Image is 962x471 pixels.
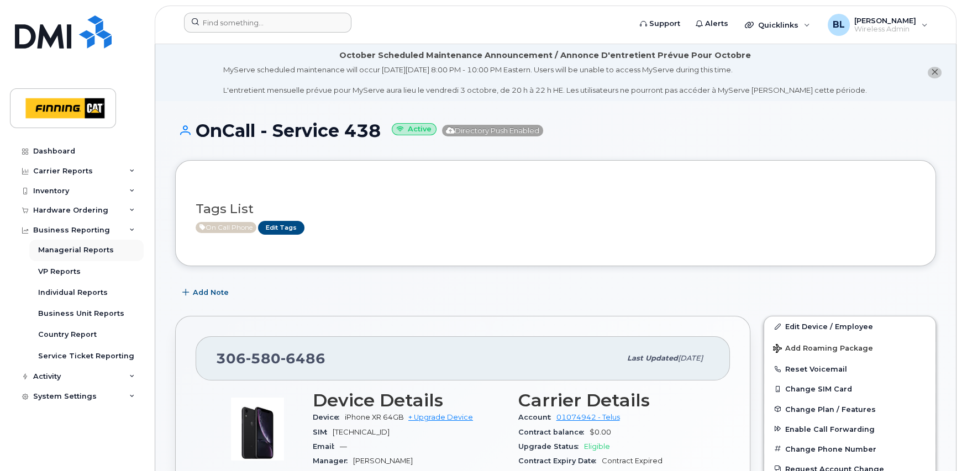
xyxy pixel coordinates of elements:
span: Contract Expired [602,457,663,465]
button: Add Roaming Package [764,336,935,359]
span: Email [313,442,340,451]
span: Add Roaming Package [773,344,873,354]
button: Enable Call Forwarding [764,419,935,439]
span: 6486 [281,350,325,367]
span: Directory Push Enabled [442,125,543,136]
h1: OnCall - Service 438 [175,121,936,140]
span: Contract balance [518,428,590,436]
span: iPhone XR 64GB [345,413,404,421]
span: Active [196,222,256,233]
span: Device [313,413,345,421]
span: Change Plan / Features [785,405,876,413]
span: Manager [313,457,353,465]
span: Account [518,413,556,421]
small: Active [392,123,437,136]
h3: Carrier Details [518,390,711,410]
h3: Device Details [313,390,505,410]
h3: Tags List [196,202,916,216]
span: 306 [216,350,325,367]
span: — [340,442,347,451]
span: $0.00 [590,428,611,436]
span: [DATE] [678,354,703,362]
button: Change SIM Card [764,379,935,399]
span: [PERSON_NAME] [353,457,413,465]
span: [TECHNICAL_ID] [333,428,390,436]
button: Change Phone Number [764,439,935,459]
span: Last updated [627,354,678,362]
span: Add Note [193,287,229,298]
button: Add Note [175,283,238,303]
img: image20231002-4137094-15xy9hn.jpeg [224,396,291,462]
a: + Upgrade Device [408,413,473,421]
button: close notification [928,67,942,78]
button: Change Plan / Features [764,399,935,419]
button: Reset Voicemail [764,359,935,379]
a: Edit Tags [258,221,304,235]
a: Edit Device / Employee [764,316,935,336]
span: Contract Expiry Date [518,457,602,465]
span: Upgrade Status [518,442,584,451]
div: October Scheduled Maintenance Announcement / Annonce D'entretient Prévue Pour Octobre [339,50,751,61]
span: 580 [246,350,281,367]
span: SIM [313,428,333,436]
div: MyServe scheduled maintenance will occur [DATE][DATE] 8:00 PM - 10:00 PM Eastern. Users will be u... [223,65,867,96]
iframe: Messenger Launcher [914,423,954,463]
span: Enable Call Forwarding [785,425,875,433]
span: Eligible [584,442,610,451]
a: 01074942 - Telus [556,413,620,421]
